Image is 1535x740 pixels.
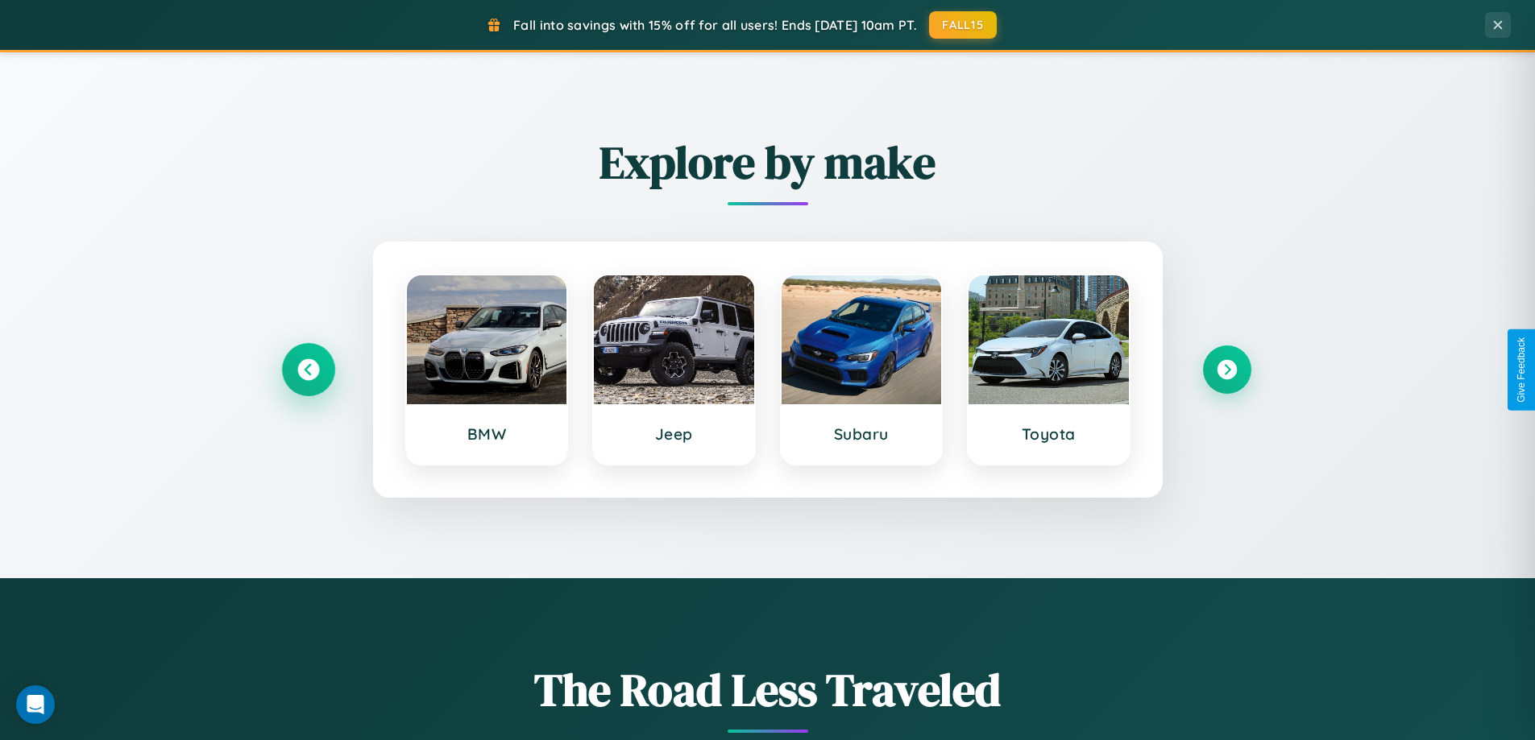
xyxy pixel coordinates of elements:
[284,659,1251,721] h1: The Road Less Traveled
[929,11,997,39] button: FALL15
[985,424,1113,444] h3: Toyota
[284,131,1251,193] h2: Explore by make
[423,424,551,444] h3: BMW
[798,424,926,444] h3: Subaru
[610,424,738,444] h3: Jeep
[1516,337,1527,403] div: Give Feedback
[16,685,55,724] div: Open Intercom Messenger
[513,17,917,33] span: Fall into savings with 15% off for all users! Ends [DATE] 10am PT.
